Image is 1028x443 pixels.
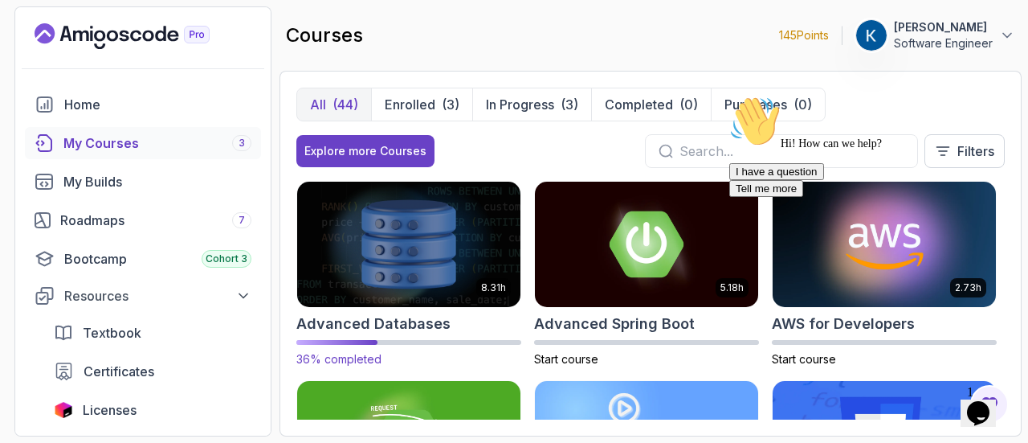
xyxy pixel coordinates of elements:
a: bootcamp [25,243,261,275]
iframe: chat widget [961,379,1012,427]
span: Licenses [83,400,137,420]
h2: Advanced Spring Boot [534,313,695,335]
a: licenses [44,394,261,426]
iframe: chat widget [723,89,1012,371]
button: Completed(0) [591,88,711,121]
button: Explore more Courses [296,135,434,167]
a: Advanced Databases card8.31hAdvanced Databases36% completed [296,181,521,367]
span: Start course [534,352,598,366]
button: In Progress(3) [472,88,591,121]
a: certificates [44,355,261,388]
h2: courses [286,23,363,48]
button: Resources [25,281,261,310]
span: 36% completed [296,352,381,366]
span: Cohort 3 [206,252,247,265]
div: My Builds [63,172,251,191]
div: (0) [679,95,698,114]
div: Explore more Courses [304,143,426,159]
span: Hi! How can we help? [6,48,159,60]
div: 👋Hi! How can we help?I have a questionTell me more [6,6,296,108]
button: All(44) [297,88,371,121]
a: courses [25,127,261,159]
input: Search... [679,142,904,161]
img: :wave: [6,6,58,58]
h2: Advanced Databases [296,313,451,335]
span: 7 [239,214,245,227]
div: (3) [561,95,578,114]
p: [PERSON_NAME] [894,19,993,35]
a: textbook [44,317,261,349]
div: Resources [64,286,251,306]
a: builds [25,166,261,198]
span: Certificates [84,362,154,381]
a: roadmaps [25,204,261,236]
p: Completed [605,95,673,114]
button: Tell me more [6,91,80,108]
a: home [25,88,261,121]
a: Landing page [35,23,247,49]
button: Enrolled(3) [371,88,472,121]
span: 3 [239,137,245,150]
span: Textbook [83,323,141,343]
div: (3) [442,95,459,114]
p: In Progress [486,95,554,114]
img: Advanced Spring Boot card [535,182,758,307]
img: user profile image [856,20,887,51]
img: Advanced Databases card [292,178,526,310]
button: Purchases(0) [711,88,825,121]
button: I have a question [6,74,101,91]
button: user profile image[PERSON_NAME]Software Engineer [855,19,1015,51]
p: 5.18h [720,281,744,294]
img: jetbrains icon [54,402,73,418]
div: My Courses [63,133,251,153]
div: Roadmaps [60,211,251,230]
p: All [310,95,326,114]
p: Software Engineer [894,35,993,51]
p: 145 Points [779,27,829,43]
p: 8.31h [481,281,506,294]
div: Bootcamp [64,249,251,269]
p: Enrolled [385,95,435,114]
div: Home [64,95,251,114]
div: (44) [332,95,358,114]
